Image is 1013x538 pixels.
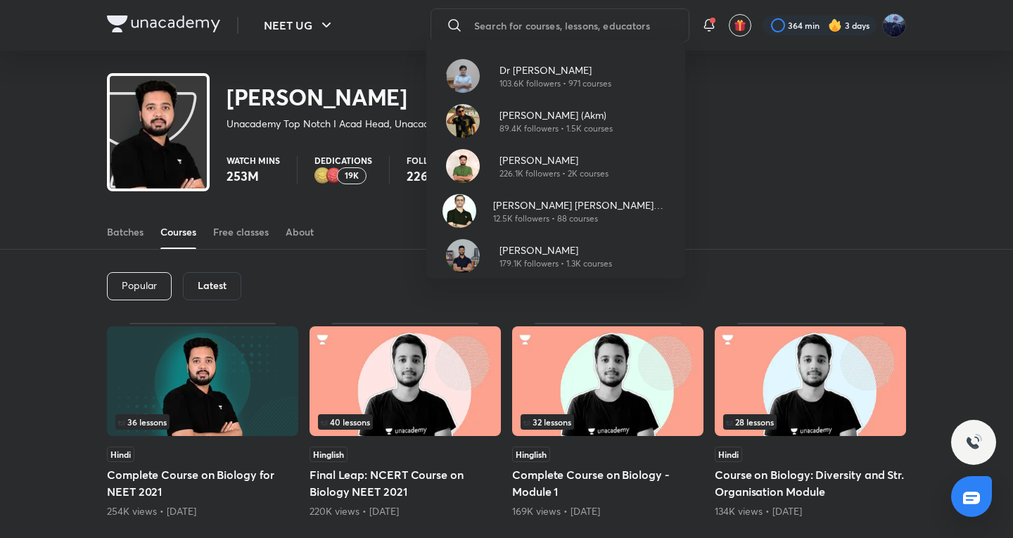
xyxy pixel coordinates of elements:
[493,198,674,212] p: [PERSON_NAME] [PERSON_NAME] (ACiD Sir)
[499,77,611,90] p: 103.6K followers • 971 courses
[442,194,476,228] img: Avatar
[499,153,609,167] p: [PERSON_NAME]
[426,143,685,188] a: Avatar[PERSON_NAME]226.1K followers • 2K courses
[446,104,480,138] img: Avatar
[499,243,612,257] p: [PERSON_NAME]
[499,108,613,122] p: [PERSON_NAME] (Akm)
[499,122,613,135] p: 89.4K followers • 1.5K courses
[446,149,480,183] img: Avatar
[499,167,609,180] p: 226.1K followers • 2K courses
[493,212,674,225] p: 12.5K followers • 88 courses
[426,98,685,143] a: Avatar[PERSON_NAME] (Akm)89.4K followers • 1.5K courses
[426,53,685,98] a: AvatarDr [PERSON_NAME]103.6K followers • 971 courses
[446,239,480,273] img: Avatar
[446,59,480,93] img: Avatar
[499,63,611,77] p: Dr [PERSON_NAME]
[426,233,685,278] a: Avatar[PERSON_NAME]179.1K followers • 1.3K courses
[499,257,612,270] p: 179.1K followers • 1.3K courses
[965,434,982,451] img: ttu
[426,188,685,233] a: Avatar[PERSON_NAME] [PERSON_NAME] (ACiD Sir)12.5K followers • 88 courses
